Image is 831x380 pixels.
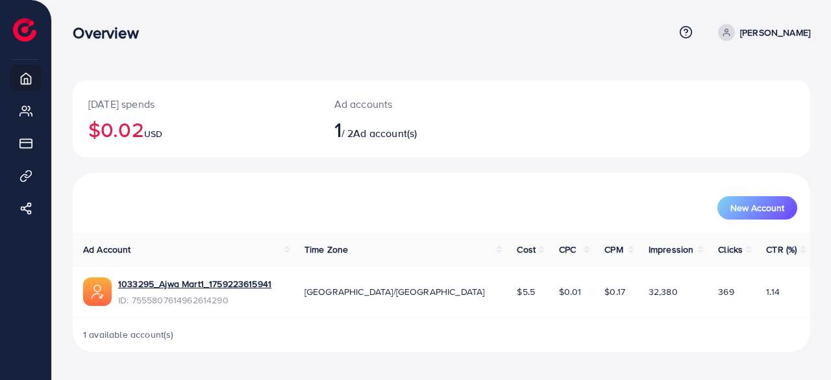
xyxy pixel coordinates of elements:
span: ID: 7555807614962614290 [118,294,271,307]
span: Cost [517,243,536,256]
a: 1033295_Ajwa Mart1_1759223615941 [118,277,271,290]
span: $5.5 [517,285,535,298]
span: USD [144,127,162,140]
span: CTR (%) [766,243,797,256]
p: [DATE] spends [88,96,303,112]
h2: $0.02 [88,117,303,142]
span: 32,380 [649,285,678,298]
span: 1 available account(s) [83,328,174,341]
span: New Account [730,203,784,212]
span: Impression [649,243,694,256]
img: ic-ads-acc.e4c84228.svg [83,277,112,306]
p: [PERSON_NAME] [740,25,810,40]
span: 369 [718,285,734,298]
span: [GEOGRAPHIC_DATA]/[GEOGRAPHIC_DATA] [304,285,485,298]
a: [PERSON_NAME] [713,24,810,41]
img: logo [13,18,36,42]
p: Ad accounts [334,96,488,112]
span: Time Zone [304,243,348,256]
span: Ad account(s) [353,126,417,140]
span: $0.01 [559,285,582,298]
span: Clicks [718,243,743,256]
h3: Overview [73,23,149,42]
span: CPM [604,243,623,256]
span: 1 [334,114,341,144]
span: 1.14 [766,285,780,298]
span: Ad Account [83,243,131,256]
span: CPC [559,243,576,256]
h2: / 2 [334,117,488,142]
button: New Account [717,196,797,220]
span: $0.17 [604,285,625,298]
